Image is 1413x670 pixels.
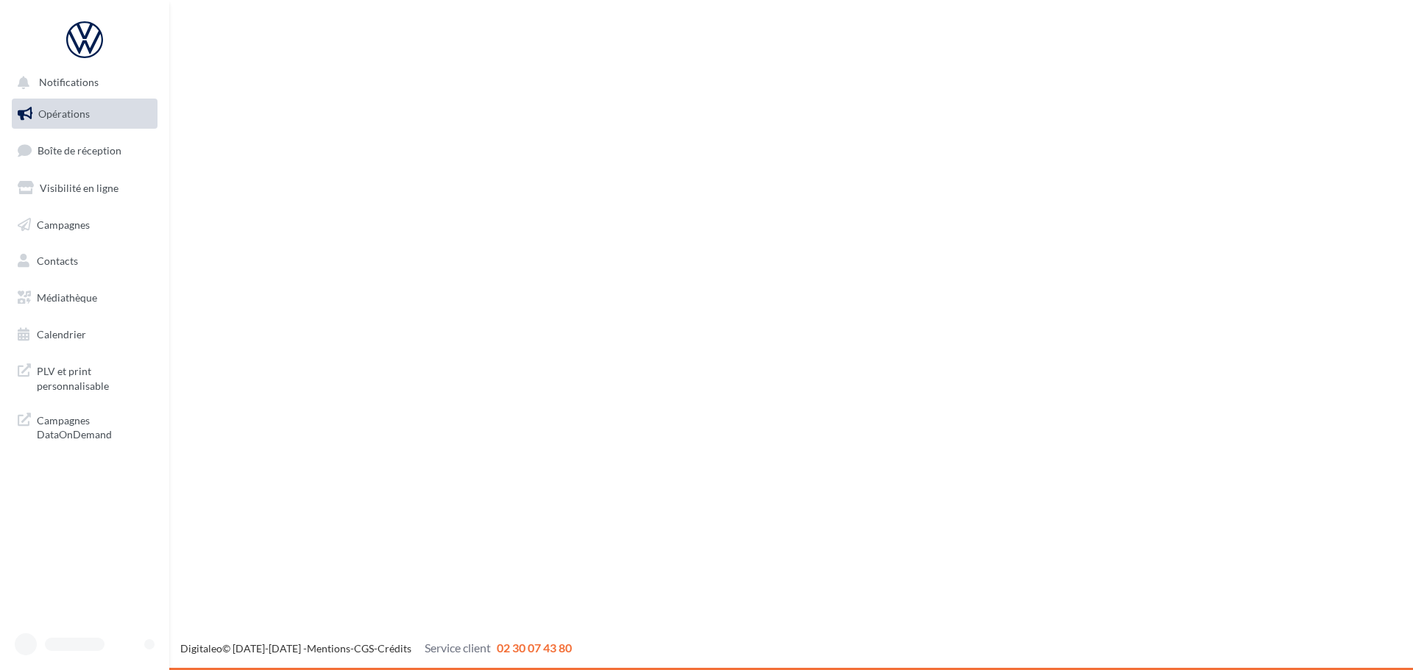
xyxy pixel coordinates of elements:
[9,135,160,166] a: Boîte de réception
[40,182,118,194] span: Visibilité en ligne
[307,642,350,655] a: Mentions
[37,361,152,393] span: PLV et print personnalisable
[497,641,572,655] span: 02 30 07 43 80
[378,642,411,655] a: Crédits
[39,76,99,89] span: Notifications
[180,642,222,655] a: Digitaleo
[37,291,97,304] span: Médiathèque
[425,641,491,655] span: Service client
[9,355,160,399] a: PLV et print personnalisable
[180,642,572,655] span: © [DATE]-[DATE] - - -
[37,410,152,442] span: Campagnes DataOnDemand
[37,328,86,341] span: Calendrier
[354,642,374,655] a: CGS
[9,99,160,129] a: Opérations
[9,173,160,204] a: Visibilité en ligne
[9,282,160,313] a: Médiathèque
[9,210,160,240] a: Campagnes
[37,218,90,230] span: Campagnes
[9,405,160,448] a: Campagnes DataOnDemand
[9,246,160,277] a: Contacts
[9,319,160,350] a: Calendrier
[37,254,78,267] span: Contacts
[38,107,90,120] span: Opérations
[38,144,121,157] span: Boîte de réception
